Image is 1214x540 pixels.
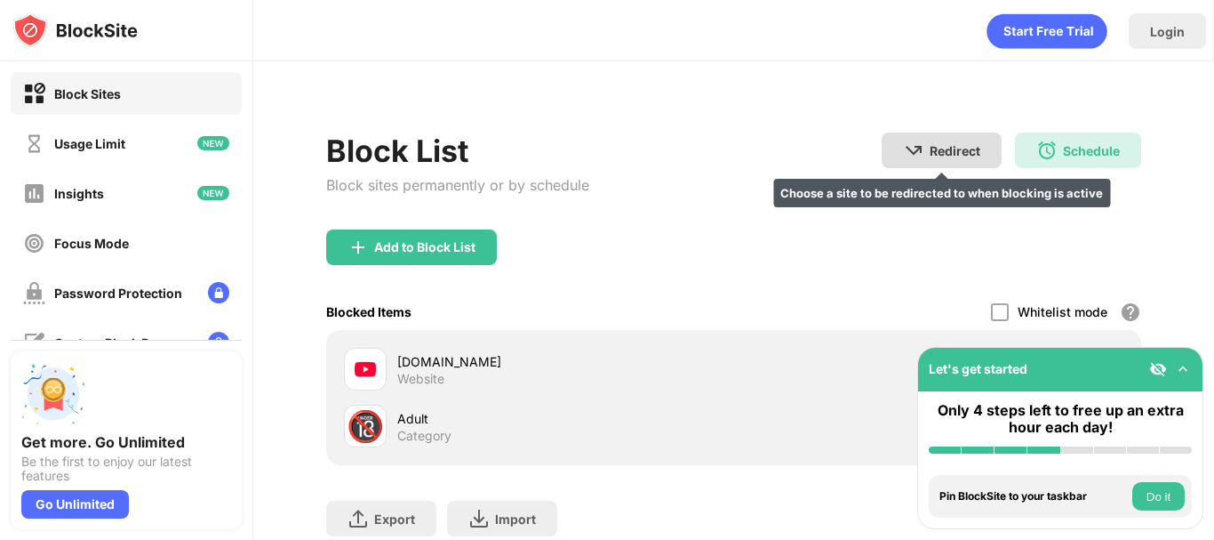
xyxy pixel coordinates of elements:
[21,490,129,519] div: Go Unlimited
[23,133,45,155] img: time-usage-off.svg
[374,512,415,527] div: Export
[197,186,229,200] img: new-icon.svg
[397,352,734,371] div: [DOMAIN_NAME]
[23,182,45,205] img: insights-off.svg
[1174,360,1192,378] img: omni-setup-toggle.svg
[326,304,411,319] div: Blocked Items
[54,136,125,151] div: Usage Limit
[930,143,980,158] div: Redirect
[326,176,589,194] div: Block sites permanently or by schedule
[397,428,451,444] div: Category
[54,335,172,351] div: Custom Block Page
[1150,24,1185,39] div: Login
[326,133,589,169] div: Block List
[397,409,734,428] div: Adult
[197,136,229,150] img: new-icon.svg
[939,490,1128,503] div: Pin BlockSite to your taskbar
[397,371,444,387] div: Website
[12,12,138,48] img: logo-blocksite.svg
[208,332,229,353] img: lock-menu.svg
[347,408,384,445] div: 🔞
[54,236,129,251] div: Focus Mode
[1018,304,1107,319] div: Whitelist mode
[23,232,45,254] img: focus-off.svg
[54,86,121,101] div: Block Sites
[21,433,231,451] div: Get more. Go Unlimited
[54,186,104,201] div: Insights
[1132,482,1185,511] button: Do it
[929,402,1192,436] div: Only 4 steps left to free up an extra hour each day!
[1149,360,1167,378] img: eye-not-visible.svg
[54,286,182,301] div: Password Protection
[773,179,1110,207] div: Choose a site to be redirected to when blocking is active
[355,359,376,380] img: favicons
[374,240,475,254] div: Add to Block List
[1063,143,1120,158] div: Schedule
[21,455,231,483] div: Be the first to enjoy our latest features
[986,13,1107,49] div: animation
[23,332,45,354] img: customize-block-page-off.svg
[929,361,1027,376] div: Let's get started
[495,512,536,527] div: Import
[208,282,229,303] img: lock-menu.svg
[23,83,45,105] img: block-on.svg
[23,282,45,304] img: password-protection-off.svg
[21,362,85,426] img: push-unlimited.svg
